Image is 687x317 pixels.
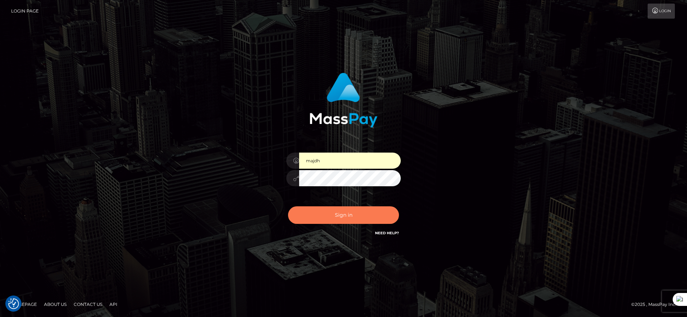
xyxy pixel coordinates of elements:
[310,73,377,128] img: MassPay Login
[631,301,682,308] div: © 2025 , MassPay Inc.
[71,299,105,310] a: Contact Us
[11,4,39,19] a: Login Page
[107,299,120,310] a: API
[8,298,19,309] img: Revisit consent button
[8,299,40,310] a: Homepage
[41,299,69,310] a: About Us
[648,4,675,19] a: Login
[299,153,401,169] input: Username...
[288,206,399,224] button: Sign in
[375,231,399,235] a: Need Help?
[8,298,19,309] button: Consent Preferences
